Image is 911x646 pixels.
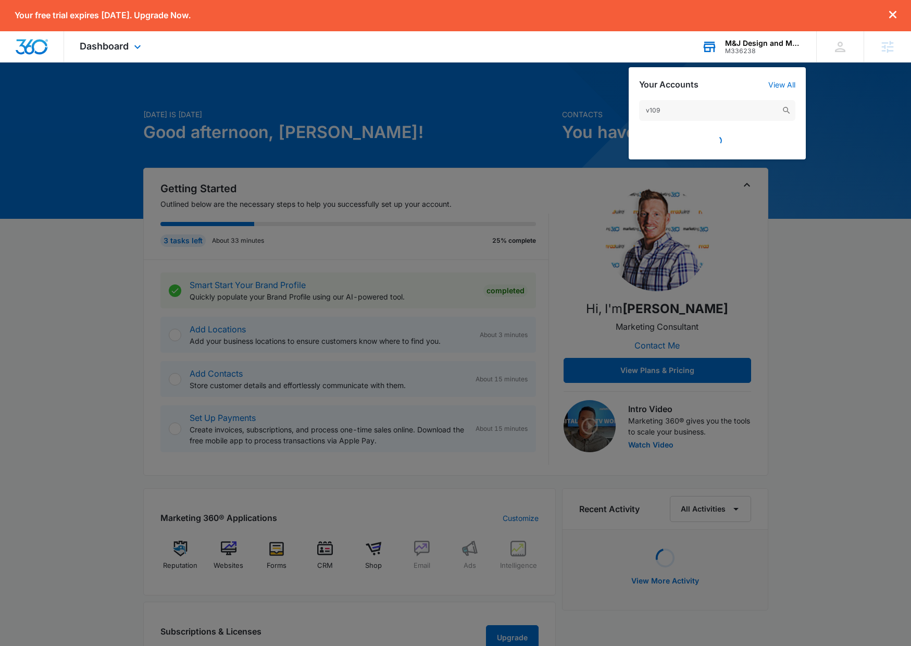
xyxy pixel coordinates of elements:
div: Dashboard [64,31,159,62]
p: Your free trial expires [DATE]. Upgrade Now. [15,10,191,20]
span: Dashboard [80,41,129,52]
div: account name [725,39,801,47]
input: Search Accounts [639,100,795,121]
button: dismiss this dialog [889,10,896,20]
h2: Your Accounts [639,80,698,90]
div: account id [725,47,801,55]
a: View All [768,80,795,89]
